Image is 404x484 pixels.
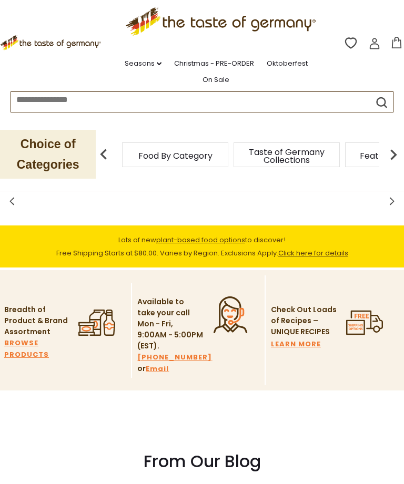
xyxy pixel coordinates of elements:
[138,152,213,160] a: Food By Category
[174,58,254,69] a: Christmas - PRE-ORDER
[156,235,245,245] a: plant-based food options
[137,352,212,363] a: [PHONE_NUMBER]
[267,58,308,69] a: Oktoberfest
[146,363,169,375] a: Email
[203,74,229,86] a: On Sale
[137,296,203,375] p: Available to take your call Mon - Fri, 9:00AM - 5:00PM (EST). or
[271,304,337,337] p: Check Out Loads of Recipes – UNIQUE RECIPES
[4,304,70,337] p: Breadth of Product & Brand Assortment
[383,144,404,165] img: next arrow
[93,144,114,165] img: previous arrow
[271,338,321,350] a: LEARN MORE
[8,451,396,472] h3: From Our Blog
[56,235,348,258] span: Lots of new to discover! Free Shipping Starts at $80.00. Varies by Region. Exclusions Apply.
[245,148,329,164] a: Taste of Germany Collections
[4,337,70,361] a: BROWSE PRODUCTS
[125,58,161,69] a: Seasons
[278,248,348,258] a: Click here for details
